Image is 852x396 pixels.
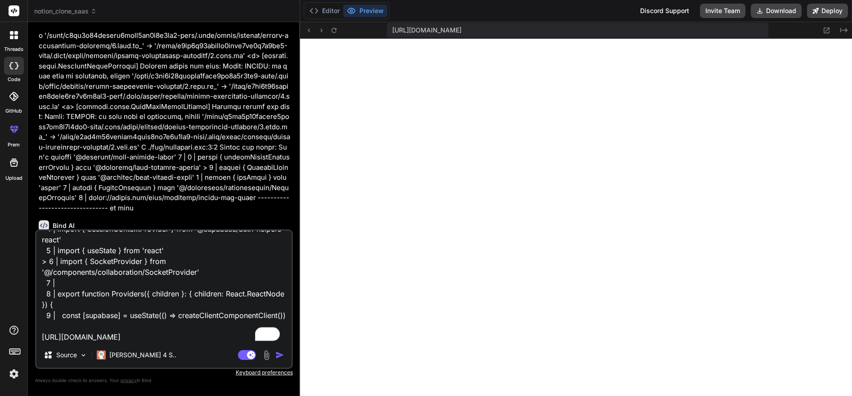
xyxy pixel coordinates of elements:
[34,7,97,16] span: notion_clone_saas
[6,366,22,382] img: settings
[8,76,20,83] label: code
[700,4,745,18] button: Invite Team
[5,107,22,115] label: GitHub
[635,4,695,18] div: Discord Support
[751,4,802,18] button: Download
[343,5,387,17] button: Preview
[5,174,22,182] label: Upload
[109,350,176,360] p: [PERSON_NAME] 4 S..
[35,369,293,376] p: Keyboard preferences
[80,351,87,359] img: Pick Models
[121,378,137,383] span: privacy
[97,350,106,360] img: Claude 4 Sonnet
[36,231,291,342] textarea: To enrich screen reader interactions, please activate Accessibility in Grammarly extension settings
[4,46,23,53] label: threads
[35,376,293,385] p: Always double-check its answers. Your in Bind
[8,141,20,149] label: prem
[300,39,852,396] iframe: To enrich screen reader interactions, please activate Accessibility in Grammarly extension settings
[56,350,77,360] p: Source
[275,350,284,360] img: icon
[261,350,272,360] img: attachment
[807,4,848,18] button: Deploy
[306,5,343,17] button: Editor
[392,26,462,35] span: [URL][DOMAIN_NAME]
[53,221,75,230] h6: Bind AI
